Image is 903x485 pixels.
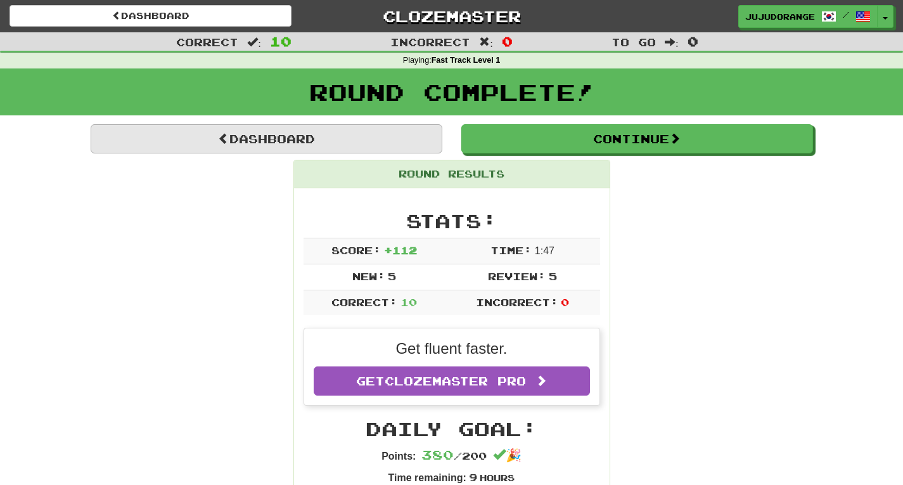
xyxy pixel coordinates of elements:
span: : [247,37,261,48]
span: / [843,10,849,19]
span: 0 [688,34,698,49]
span: Correct: [331,296,397,308]
p: Get fluent faster. [314,338,590,359]
span: 0 [502,34,513,49]
button: Continue [461,124,813,153]
h1: Round Complete! [4,79,899,105]
h2: Stats: [304,210,600,231]
span: Incorrect: [476,296,558,308]
span: 380 [421,447,454,462]
div: Round Results [294,160,610,188]
span: Review: [488,270,546,282]
strong: Time remaining: [388,472,466,483]
strong: Fast Track Level 1 [432,56,501,65]
span: 5 [549,270,557,282]
span: : [479,37,493,48]
span: 10 [400,296,417,308]
span: 5 [388,270,396,282]
span: 0 [561,296,569,308]
span: jujudorange [745,11,815,22]
a: GetClozemaster Pro [314,366,590,396]
a: Dashboard [91,124,442,153]
h2: Daily Goal: [304,418,600,439]
span: Clozemaster Pro [385,374,526,388]
span: New: [352,270,385,282]
span: Time: [490,244,532,256]
span: Score: [331,244,381,256]
a: Clozemaster [311,5,592,27]
span: 🎉 [493,448,522,462]
span: Incorrect [390,36,470,48]
small: Hours [480,472,515,483]
span: 9 [469,471,477,483]
a: jujudorange / [738,5,878,28]
span: Correct [176,36,238,48]
span: 10 [270,34,291,49]
span: 1 : 47 [535,245,554,256]
span: : [665,37,679,48]
a: Dashboard [10,5,291,27]
span: + 112 [384,244,417,256]
span: To go [612,36,656,48]
span: / 200 [421,449,487,462]
strong: Points: [381,451,416,462]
